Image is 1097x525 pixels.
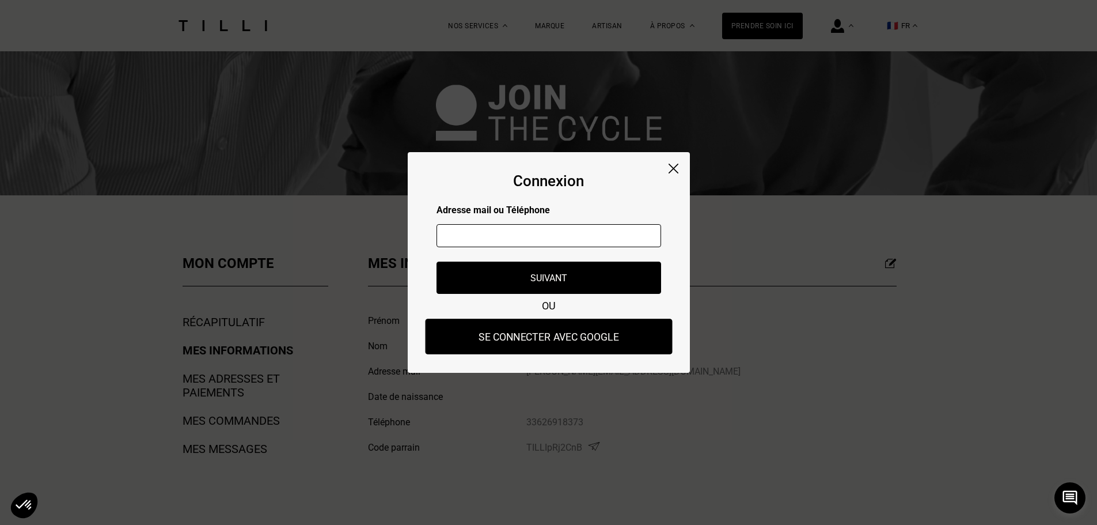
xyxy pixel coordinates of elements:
[436,262,661,294] button: Suivant
[669,164,678,173] img: close
[542,300,556,312] span: OU
[436,205,661,216] p: Adresse mail ou Téléphone
[513,172,584,190] div: Connexion
[425,319,672,354] button: Se connecter avec Google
